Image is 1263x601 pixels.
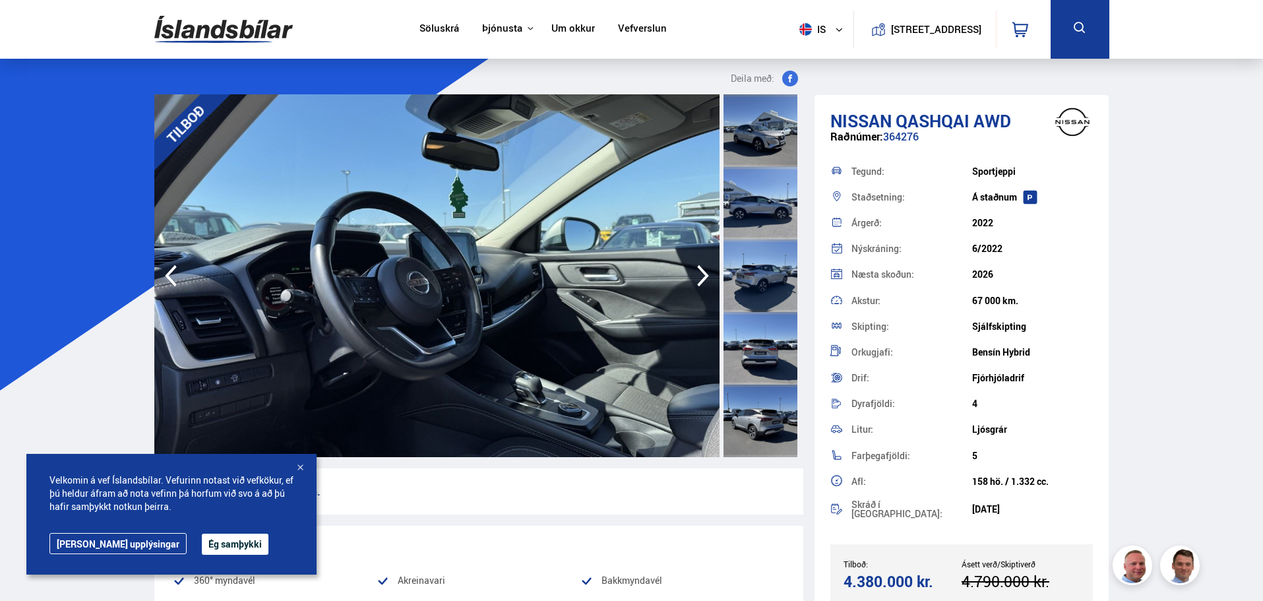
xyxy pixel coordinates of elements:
[551,22,595,36] a: Um okkur
[173,573,377,588] li: 360° myndavél
[851,425,972,434] div: Litur:
[972,218,1093,228] div: 2022
[972,373,1093,383] div: Fjórhjóladrif
[377,573,580,588] li: Akreinavari
[419,22,459,36] a: Söluskrá
[972,321,1093,332] div: Sjálfskipting
[851,348,972,357] div: Orkugjafi:
[972,296,1093,306] div: 67 000 km.
[851,399,972,408] div: Dyrafjöldi:
[731,71,774,86] span: Deila með:
[896,109,1011,133] span: Qashqai AWD
[154,94,720,457] img: 3292790.jpeg
[851,244,972,253] div: Nýskráning:
[154,468,803,515] p: Nýkominn úr þjónustuskoðun.
[794,23,827,36] span: is
[851,296,972,305] div: Akstur:
[794,10,853,49] button: is
[851,477,972,486] div: Afl:
[972,424,1093,435] div: Ljósgrár
[962,573,1076,590] div: 4.790.000 kr.
[725,71,803,86] button: Deila með:
[851,322,972,331] div: Skipting:
[830,131,1094,156] div: 364276
[136,75,235,174] div: TILBOÐ
[1046,102,1099,142] img: brand logo
[173,536,785,556] div: Vinsæll búnaður
[972,243,1093,254] div: 6/2022
[202,534,268,555] button: Ég samþykki
[851,167,972,176] div: Tegund:
[851,270,972,279] div: Næsta skoðun:
[896,24,977,35] button: [STREET_ADDRESS]
[851,193,972,202] div: Staðsetning:
[482,22,522,35] button: Þjónusta
[972,192,1093,203] div: Á staðnum
[830,129,883,144] span: Raðnúmer:
[851,451,972,460] div: Farþegafjöldi:
[844,573,958,590] div: 4.380.000 kr.
[972,451,1093,461] div: 5
[49,533,187,554] a: [PERSON_NAME] upplýsingar
[799,23,812,36] img: svg+xml;base64,PHN2ZyB4bWxucz0iaHR0cDovL3d3dy53My5vcmcvMjAwMC9zdmciIHdpZHRoPSI1MTIiIGhlaWdodD0iNT...
[580,573,784,588] li: Bakkmyndavél
[851,218,972,228] div: Árgerð:
[844,559,962,569] div: Tilboð:
[1115,548,1154,587] img: siFngHWaQ9KaOqBr.png
[1162,548,1202,587] img: FbJEzSuNWCJXmdc-.webp
[49,474,293,513] span: Velkomin á vef Íslandsbílar. Vefurinn notast við vefkökur, ef þú heldur áfram að nota vefinn þá h...
[972,269,1093,280] div: 2026
[861,11,989,48] a: [STREET_ADDRESS]
[972,398,1093,409] div: 4
[962,559,1080,569] div: Ásett verð/Skiptiverð
[972,166,1093,177] div: Sportjeppi
[851,500,972,519] div: Skráð í [GEOGRAPHIC_DATA]:
[972,476,1093,487] div: 158 hö. / 1.332 cc.
[851,373,972,383] div: Drif:
[972,504,1093,515] div: [DATE]
[972,347,1093,358] div: Bensín Hybrid
[618,22,667,36] a: Vefverslun
[830,109,892,133] span: Nissan
[154,8,293,51] img: G0Ugv5HjCgRt.svg
[11,5,50,45] button: Opna LiveChat spjallviðmót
